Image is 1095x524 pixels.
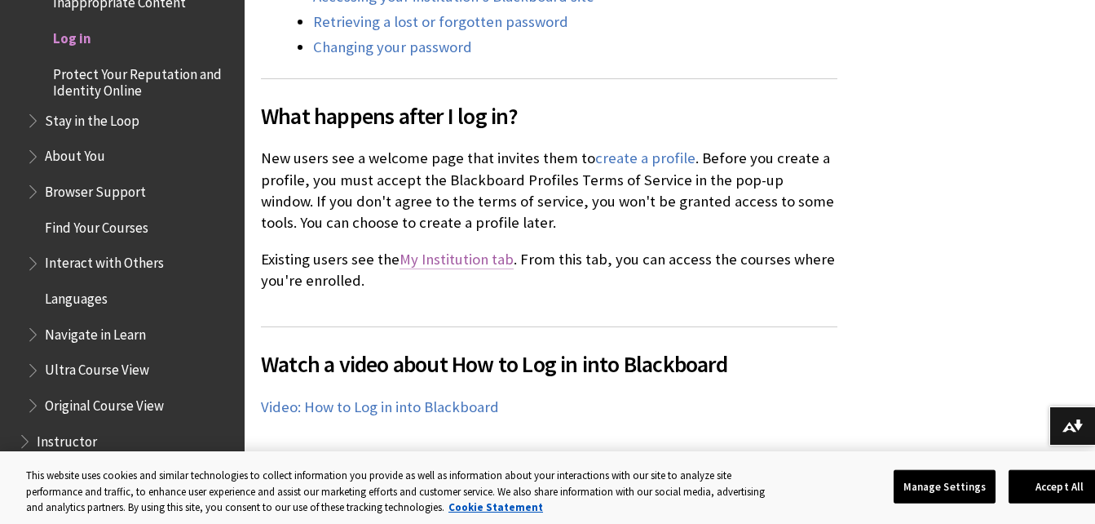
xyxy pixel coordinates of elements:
[45,285,108,307] span: Languages
[261,347,837,381] span: Watch a video about How to Log in into Blackboard
[26,468,766,516] div: This website uses cookies and similar technologies to collect information you provide as well as ...
[45,250,164,272] span: Interact with Others
[595,149,695,168] a: create a profile
[45,107,139,129] span: Stay in the Loop
[53,60,233,99] span: Protect Your Reputation and Identity Online
[37,428,97,450] span: Instructor
[45,178,146,200] span: Browser Support
[45,214,148,236] span: Find Your Courses
[261,397,499,417] a: Video: How to Log in into Blackboard
[261,249,837,291] p: Existing users see the . From this tab, you can access the courses where you're enrolled.
[45,392,164,414] span: Original Course View
[53,24,91,47] span: Log in
[448,500,543,514] a: More information about your privacy, opens in a new tab
[45,321,146,343] span: Navigate in Learn
[313,38,472,57] a: Changing your password
[313,12,568,32] a: Retrieving a lost or forgotten password
[261,99,837,133] span: What happens after I log in?
[261,148,837,233] p: New users see a welcome page that invites them to . Before you create a profile, you must accept ...
[400,250,514,269] a: My Institution tab
[45,143,105,165] span: About You
[45,357,149,379] span: Ultra Course View
[894,469,996,504] button: Manage Settings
